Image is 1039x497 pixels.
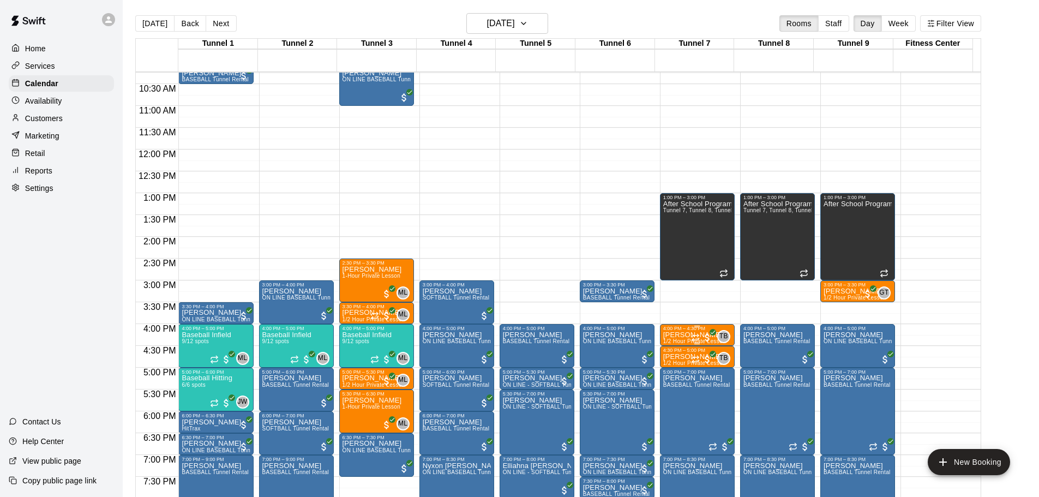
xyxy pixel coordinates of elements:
span: Recurring event [290,355,299,364]
div: 5:30 PM – 7:00 PM: Will Britt [580,390,654,455]
div: 3:30 PM – 4:00 PM: 1/2 Hour Private Lesson [339,302,414,324]
div: Gilbert Tussey [878,286,891,300]
div: Availability [9,93,114,109]
div: 5:00 PM – 5:30 PM [343,369,411,375]
div: 4:00 PM – 5:00 PM [743,326,812,331]
div: 3:30 PM – 4:00 PM [182,304,250,309]
span: ON LINE BASEBALL Tunnel 1-6 Rental [423,338,525,344]
div: 3:00 PM – 4:00 PM: SOFTBALL Tunnel Rental [419,280,494,324]
div: 4:00 PM – 5:00 PM: Neil Greene [419,324,494,368]
span: 2:00 PM [141,237,179,246]
div: 3:00 PM – 4:00 PM [262,282,331,288]
div: 7:00 PM – 8:30 PM [423,457,491,462]
span: ML [398,418,407,429]
div: 5:00 PM – 6:00 PM [423,369,491,375]
span: BASEBALL Tunnel Rental [743,382,810,388]
span: BASEBALL Tunnel Rental [503,338,570,344]
span: Recurring event [800,269,808,278]
span: 7:30 PM [141,477,179,486]
span: TB [719,331,728,342]
span: ON LINE BASEBALL Tunnel 1-6 Rental [182,316,284,322]
span: Recurring event [789,442,797,451]
div: 5:00 PM – 7:00 PM: BASEBALL Tunnel Rental [660,368,735,455]
span: All customers have paid [479,441,490,452]
span: Recurring event [691,355,700,364]
div: 7:00 PM – 8:30 PM [824,457,892,462]
span: HitTrax [182,426,200,432]
span: ML [398,288,407,298]
div: Tate Budnick [717,330,730,343]
span: All customers have paid [381,376,392,387]
span: ML [318,353,327,364]
div: 3:30 PM – 4:00 PM [343,304,411,309]
div: Fitness Center [893,39,973,49]
span: All customers have paid [639,441,650,452]
div: 7:30 PM – 8:00 PM [583,478,651,484]
span: 9/12 spots filled [343,338,369,344]
div: 5:30 PM – 7:00 PM [583,391,651,397]
div: 3:00 PM – 3:30 PM [583,282,651,288]
button: Day [854,15,882,32]
p: Home [25,43,46,54]
span: All customers have paid [319,310,329,321]
button: Back [174,15,206,32]
span: SOFTBALL Tunnel Rental [423,382,490,388]
div: 5:30 PM – 6:30 PM [343,391,411,397]
div: 3:00 PM – 3:30 PM: BASEBALL Tunnel Rental [580,280,654,302]
div: 6:00 PM – 6:30 PM: Kendryck Landon [178,411,253,433]
span: All customers have paid [880,441,891,452]
span: All customers have paid [800,354,810,365]
div: 3:00 PM – 3:30 PM: 1/2 Hour Private Lesson [820,280,895,302]
span: 5:00 PM [141,368,179,377]
span: All customers have paid [238,70,249,81]
span: All customers have paid [639,289,650,300]
div: 6:00 PM – 7:00 PM [262,413,331,418]
span: BASEBALL Tunnel Rental [583,491,650,497]
span: 1/2 Hour Private Lesson [343,316,405,322]
div: 5:00 PM – 7:00 PM [743,369,812,375]
span: Tunnel 7, Tunnel 8, Tunnel 9 [743,207,818,213]
div: 5:30 PM – 6:30 PM: 1-Hour Private Lesson [339,390,414,433]
div: 3:00 PM – 3:30 PM [824,282,892,288]
div: Tunnel 8 [734,39,814,49]
span: ML [398,375,407,386]
button: Next [206,15,236,32]
span: All customers have paid [479,354,490,365]
div: 7:00 PM – 7:30 PM [583,457,651,462]
span: ON LINE - SOFTBALL Tunnel 1-6 Rental [503,469,608,475]
span: Joey Wozniak [241,396,249,409]
div: Tunnel 5 [496,39,575,49]
div: 4:00 PM – 5:00 PM: BASEBALL Tunnel Rental [740,324,815,368]
span: All customers have paid [319,441,329,452]
span: All customers have paid [238,441,249,452]
div: 5:00 PM – 7:00 PM: BASEBALL Tunnel Rental [740,368,815,455]
span: ON LINE BASEBALL Tunnel 1-6 Rental [343,76,445,82]
a: Customers [9,110,114,127]
a: Reports [9,163,114,179]
div: 1:00 PM – 3:00 PM: After School Program [740,193,815,280]
div: 6:00 PM – 7:00 PM: SOFTBALL Tunnel Rental [259,411,334,455]
span: All customers have paid [702,354,713,365]
span: JW [237,397,247,408]
div: 7:00 PM – 8:30 PM [743,457,812,462]
span: 1/2 Hour Private Lesson [343,382,405,388]
span: Marcus Lucas [241,352,249,365]
div: 6:30 PM – 7:00 PM: Christopher Stephens [178,433,253,455]
div: Marcus Lucas [397,417,410,430]
span: All customers have paid [399,92,410,103]
span: All customers have paid [880,354,891,365]
span: ON LINE BASEBALL Tunnel 7-9 Rental [262,295,364,301]
span: All customers have paid [479,310,490,321]
span: ML [238,353,247,364]
div: Marcus Lucas [397,374,410,387]
span: 11:30 AM [136,128,179,137]
div: 5:00 PM – 7:00 PM: BASEBALL Tunnel Rental [820,368,895,455]
a: Home [9,40,114,57]
span: 9/12 spots filled [262,338,289,344]
span: All customers have paid [639,354,650,365]
span: All customers have paid [221,354,232,365]
span: BASEBALL Tunnel Rental [824,469,891,475]
div: Tunnel 9 [814,39,893,49]
span: ON LINE BASEBALL Tunnel 1-6 Rental [583,382,685,388]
